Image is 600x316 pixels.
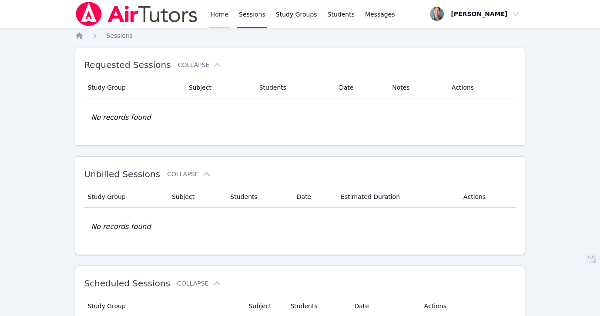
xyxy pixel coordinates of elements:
td: No records found [84,98,516,137]
th: Subject [167,186,225,208]
th: Study Group [84,77,183,98]
th: Students [225,186,291,208]
th: Study Group [84,186,167,208]
img: Air Tutors [75,2,198,26]
button: Collapse [177,279,221,288]
button: Collapse [178,61,221,69]
th: Subject [184,77,254,98]
th: Notes [387,77,446,98]
span: Sessions [106,32,133,39]
th: Date [292,186,335,208]
span: Scheduled Sessions [84,278,170,289]
th: Actions [446,77,516,98]
a: Sessions [106,31,133,40]
td: No records found [84,208,516,246]
nav: Breadcrumb [75,31,525,40]
th: Students [254,77,334,98]
th: Date [334,77,387,98]
th: Estimated Duration [335,186,458,208]
button: Collapse [167,170,211,178]
span: Messages [365,10,395,19]
span: Unbilled Sessions [84,169,160,179]
th: Actions [458,186,516,208]
span: Requested Sessions [84,60,171,70]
